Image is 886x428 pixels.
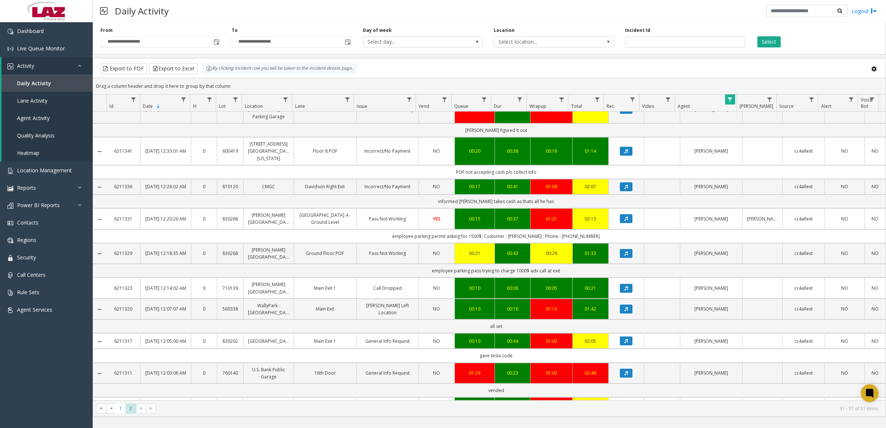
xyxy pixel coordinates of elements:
[571,103,582,109] span: Total
[106,165,886,179] td: POF not accepting cash pls collect info
[100,27,113,34] label: From
[93,339,106,345] a: Collapse Details
[248,338,289,345] a: [GEOGRAPHIC_DATA]
[499,147,526,155] a: 00:38
[145,183,186,190] a: [DATE] 12:26:02 AM
[109,103,113,109] span: Id
[363,27,392,34] label: Day of week
[869,369,881,376] a: NO
[685,147,738,155] a: [PERSON_NAME]
[361,369,414,376] a: General Info Request
[499,285,526,292] a: 00:06
[93,306,106,312] a: Collapse Details
[298,338,351,345] a: Main Exit 1
[433,306,440,312] span: NO
[628,94,638,104] a: Rec. Filter Menu
[678,103,690,109] span: Agent
[17,45,65,52] span: Live Queue Monitor
[17,306,52,313] span: Agent Services
[454,103,468,109] span: Queue
[787,147,820,155] a: cc4allext
[423,250,450,257] a: NO
[577,285,604,292] a: 00:21
[821,103,831,109] span: Alert
[230,94,240,104] a: Lot Filter Menu
[499,250,526,257] div: 00:43
[222,215,239,222] a: 830268
[219,103,226,109] span: Lot
[869,338,881,345] a: NO
[100,63,147,74] button: Export to PDF
[577,305,604,312] div: 01:42
[108,405,114,411] span: Go to the previous page
[298,147,351,155] a: Floor 8 POF
[111,285,136,292] a: 6211323
[433,216,440,222] span: YES
[685,183,738,190] a: [PERSON_NAME]
[149,63,198,74] button: Export to Excel
[161,405,878,412] kendo-pager-info: 31 - 57 of 57 items
[535,183,568,190] a: 01:09
[196,250,213,257] a: 0
[423,147,450,155] a: NO
[145,305,186,312] a: [DATE] 12:07:07 AM
[222,147,239,155] a: 600419
[433,370,440,376] span: NO
[577,147,604,155] a: 01:14
[298,183,351,190] a: Davidson Right Exit
[419,103,429,109] span: Vend
[245,103,263,109] span: Location
[433,250,440,256] span: NO
[361,285,414,292] a: Call Dropped
[459,305,490,312] div: 00:19
[606,103,615,109] span: Rec.
[577,215,604,222] div: 02:13
[829,147,860,155] a: NO
[869,147,881,155] a: NO
[7,290,13,296] img: 'icon'
[404,94,414,104] a: Issue Filter Menu
[361,183,414,190] a: Incorrect/No Payment
[196,147,213,155] a: 0
[111,338,136,345] a: 6211317
[556,94,566,104] a: Wrapup Filter Menu
[357,103,367,109] span: Issue
[592,94,602,104] a: Total Filter Menu
[106,384,886,397] td: vended
[685,338,738,345] a: [PERSON_NAME]
[535,147,568,155] a: 00:16
[577,369,604,376] a: 02:49
[7,255,13,261] img: 'icon'
[459,369,490,376] a: 01:24
[685,369,738,376] a: [PERSON_NAME]
[459,285,490,292] div: 00:10
[459,338,490,345] a: 00:19
[298,212,351,226] a: [GEOGRAPHIC_DATA] 4 - Ground Level
[869,305,881,312] a: NO
[535,369,568,376] a: 01:02
[93,184,106,190] a: Collapse Details
[535,305,568,312] div: 01:13
[196,305,213,312] a: 0
[787,285,820,292] a: cc4allext
[423,305,450,312] a: NO
[280,94,290,104] a: Location Filter Menu
[747,215,778,222] a: [PERSON_NAME]
[577,250,604,257] a: 01:33
[499,305,526,312] div: 00:10
[499,369,526,376] div: 00:23
[459,215,490,222] a: 00:15
[459,183,490,190] div: 00:17
[499,338,526,345] a: 00:44
[248,140,289,162] a: [STREET_ADDRESS][GEOGRAPHIC_DATA][US_STATE]
[535,338,568,345] a: 01:02
[515,94,525,104] a: Dur Filter Menu
[423,183,450,190] a: NO
[787,250,820,257] a: cc4allext
[196,369,213,376] a: 0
